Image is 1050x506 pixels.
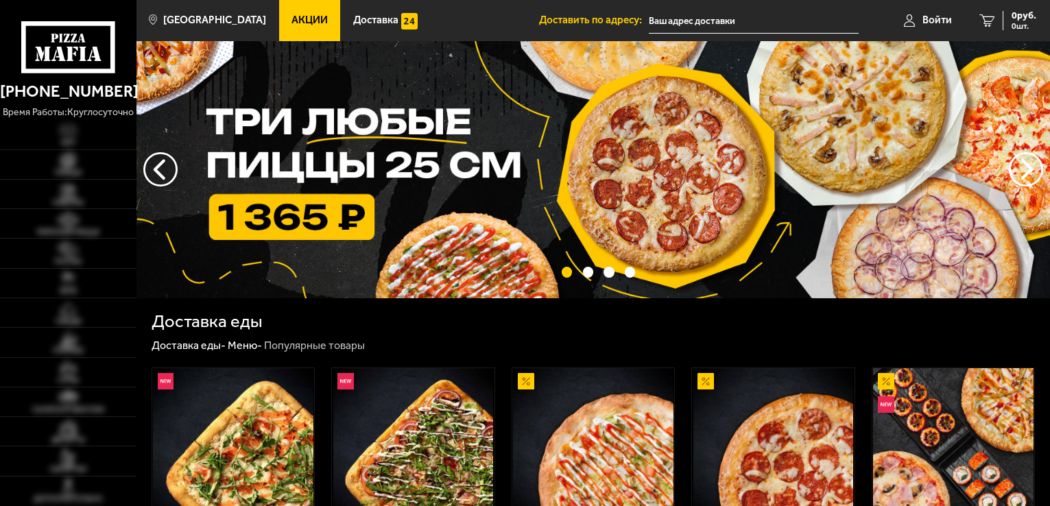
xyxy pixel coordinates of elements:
span: 0 шт. [1012,22,1036,30]
button: точки переключения [562,267,572,277]
div: Популярные товары [264,339,365,353]
button: предыдущий [1009,152,1043,186]
span: Доставить по адресу: [539,15,649,25]
span: [GEOGRAPHIC_DATA] [163,15,266,25]
img: 15daf4d41897b9f0e9f617042186c801.svg [401,13,418,29]
a: Доставка еды- [152,339,226,352]
button: точки переключения [583,267,593,277]
img: Новинка [878,396,894,413]
button: точки переключения [625,267,635,277]
span: Акции [291,15,328,25]
h1: Доставка еды [152,313,262,330]
button: следующий [143,152,178,186]
input: Ваш адрес доставки [649,8,859,34]
img: Акционный [878,373,894,389]
span: 0 руб. [1012,11,1036,21]
a: Меню- [228,339,262,352]
img: Акционный [518,373,534,389]
img: Акционный [697,373,714,389]
span: Доставка [353,15,398,25]
img: Новинка [158,373,174,389]
span: Войти [922,15,952,25]
button: точки переключения [604,267,614,277]
img: Новинка [337,373,354,389]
